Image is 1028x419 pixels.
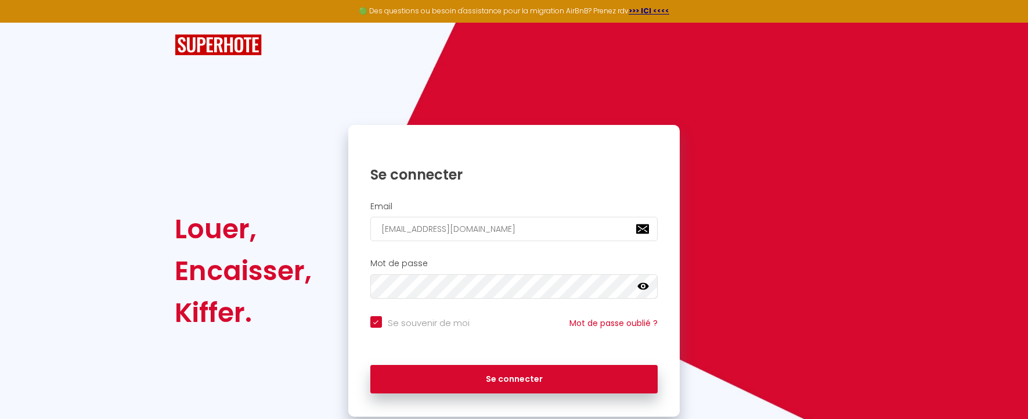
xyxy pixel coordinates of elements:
[370,217,658,241] input: Ton Email
[629,6,669,16] a: >>> ICI <<<<
[175,250,312,292] div: Encaisser,
[175,208,312,250] div: Louer,
[175,292,312,334] div: Kiffer.
[175,34,262,56] img: SuperHote logo
[370,259,658,268] h2: Mot de passe
[370,202,658,212] h2: Email
[569,317,658,329] a: Mot de passe oublié ?
[370,166,658,184] h1: Se connecter
[370,365,658,394] button: Se connecter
